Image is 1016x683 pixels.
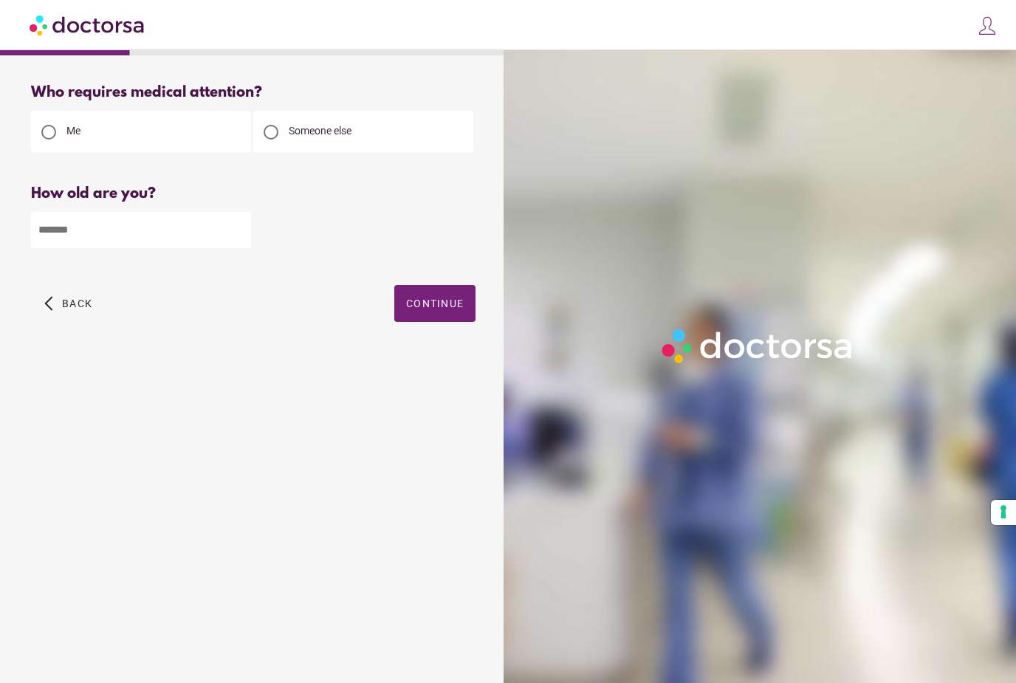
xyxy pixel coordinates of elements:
[31,84,476,101] div: Who requires medical attention?
[289,125,351,137] span: Someone else
[66,125,80,137] span: Me
[991,500,1016,525] button: Your consent preferences for tracking technologies
[656,323,859,368] img: Logo-Doctorsa-trans-White-partial-flat.png
[38,285,98,322] button: arrow_back_ios Back
[394,285,476,322] button: Continue
[62,298,92,309] span: Back
[31,185,476,202] div: How old are you?
[30,8,146,41] img: Doctorsa.com
[977,16,998,36] img: icons8-customer-100.png
[406,298,464,309] span: Continue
